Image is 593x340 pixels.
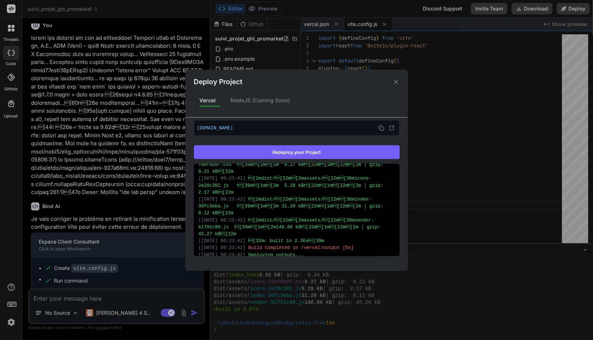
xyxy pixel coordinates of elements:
[194,111,400,118] label: Deployment URL
[198,237,395,244] div: [32m✓ built in 2.36s[39m
[198,175,395,196] div: [2mdist/[22m[2massets/[22m[36micons-2e28c382.js [39m[1m[2m 5.28 kB[22m[1m[22m[2m │ gz...
[198,176,246,181] span: [ [DATE] 00:23:42 ]
[198,197,246,202] span: [ [DATE] 00:23:42 ]
[377,123,386,133] button: Copy URL
[198,251,395,258] div: Deploying outputs...
[198,245,246,250] span: [ [DATE] 00:23:42 ]
[225,93,296,108] div: NodeJS (Coming Soon)
[194,93,222,108] div: Vercel
[198,238,246,243] span: [ [DATE] 00:23:42 ]
[194,77,242,87] h2: Deploy Project
[387,123,396,133] button: Open in new tab
[198,252,246,257] span: [ [DATE] 00:23:42 ]
[198,196,395,217] div: [2mdist/[22m[2massets/[22m[36mindex-30fc3eba.js [39m[1m[2m 31.20 kB[22m[1m[22m[2m │ g...
[197,123,396,133] p: [DOMAIN_NAME]
[198,216,395,237] div: [2mdist/[22m[2massets/[22m[36mvendor-b1791c80.js [39m[1m[2m140.88 kB[22m[1m[22m[2m │ ...
[194,145,400,159] button: Redeploy your Project
[198,218,246,223] span: [ [DATE] 00:23:42 ]
[198,154,395,175] div: [2mdist/[22m[2massets/[22m[35mindex-766f0b9f.css [39m[1m[2m 0.27 kB[22m[1m[22m[2m │ g...
[198,244,395,251] div: Build Completed in /vercel/output [5s]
